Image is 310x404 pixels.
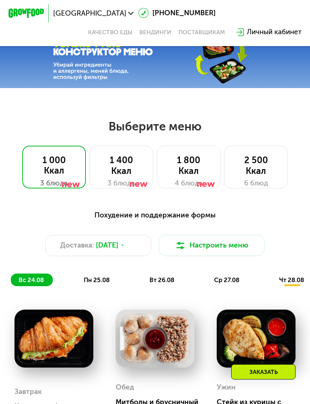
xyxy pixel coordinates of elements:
a: Вендинги [139,29,171,36]
span: вт 26.08 [149,276,174,284]
div: Обед [116,381,134,394]
div: Заказать [231,364,296,379]
span: Доставка: [60,240,94,251]
span: [GEOGRAPHIC_DATA] [53,10,126,17]
span: пн 25.08 [84,276,110,284]
div: 4 блюда [166,178,211,189]
h2: Выберите меню [28,119,282,134]
span: чт 28.08 [279,276,304,284]
div: 1 800 Ккал [166,155,211,176]
span: ср 27.08 [214,276,239,284]
div: Завтрак [14,385,42,398]
div: 1 400 Ккал [99,155,144,176]
div: Похудение и поддержание формы [11,210,300,221]
div: Ужин [217,381,236,394]
span: [DATE] [96,240,118,251]
div: Личный кабинет [247,27,301,38]
a: Качество еды [88,29,132,36]
div: 3 блюда [31,178,77,189]
button: Настроить меню [159,235,265,256]
div: 3 блюда [99,178,144,189]
div: 6 блюд [233,178,279,189]
span: вс 24.08 [19,276,44,284]
div: 2 500 Ккал [233,155,279,176]
div: поставщикам [178,29,225,36]
a: [PHONE_NUMBER] [138,8,216,19]
div: 1 000 Ккал [31,155,77,176]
